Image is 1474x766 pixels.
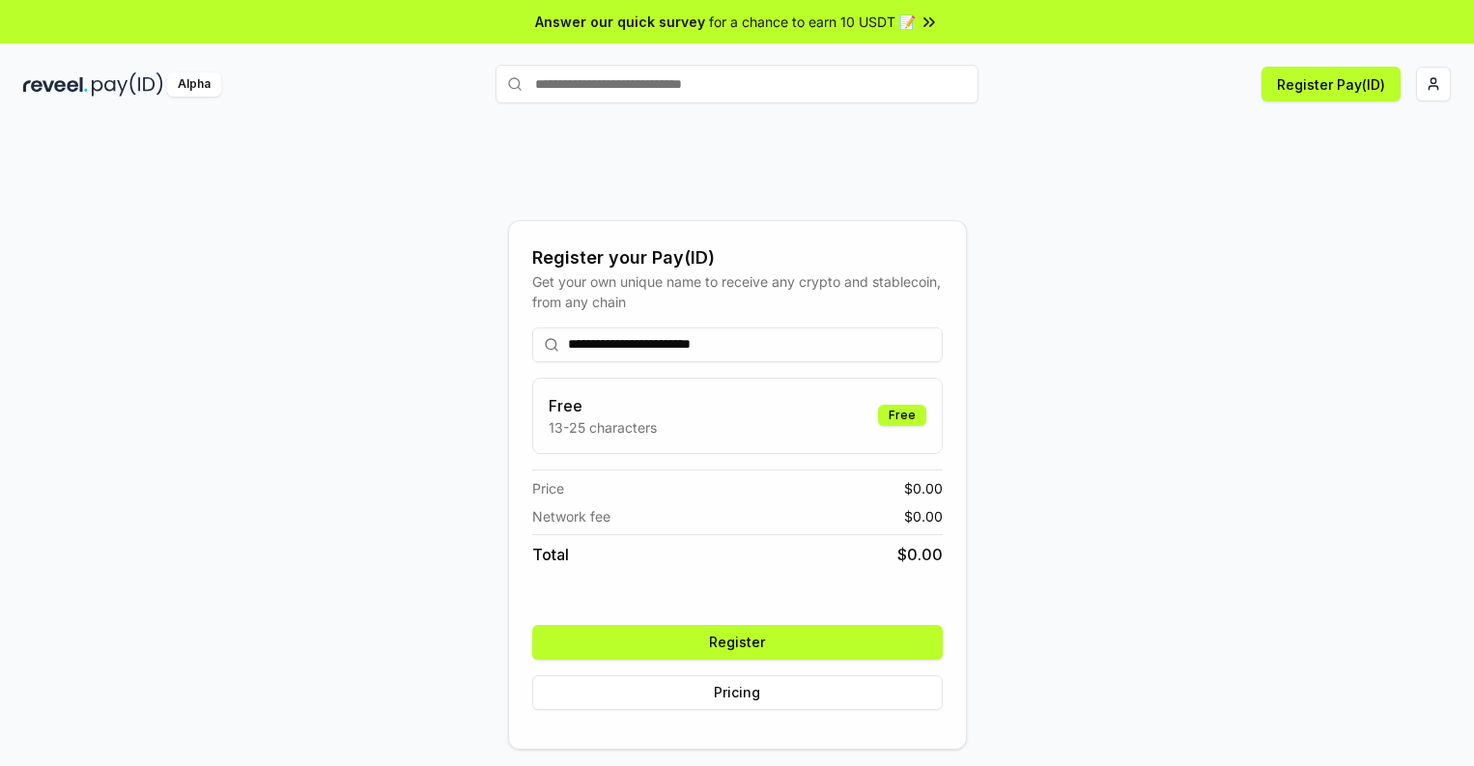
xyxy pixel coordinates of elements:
[532,478,564,498] span: Price
[532,675,943,710] button: Pricing
[1261,67,1401,101] button: Register Pay(ID)
[904,506,943,526] span: $ 0.00
[532,543,569,566] span: Total
[92,72,163,97] img: pay_id
[532,271,943,312] div: Get your own unique name to receive any crypto and stablecoin, from any chain
[709,12,916,32] span: for a chance to earn 10 USDT 📝
[535,12,705,32] span: Answer our quick survey
[904,478,943,498] span: $ 0.00
[532,506,610,526] span: Network fee
[532,244,943,271] div: Register your Pay(ID)
[549,394,657,417] h3: Free
[532,625,943,660] button: Register
[878,405,926,426] div: Free
[897,543,943,566] span: $ 0.00
[167,72,221,97] div: Alpha
[549,417,657,438] p: 13-25 characters
[23,72,88,97] img: reveel_dark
